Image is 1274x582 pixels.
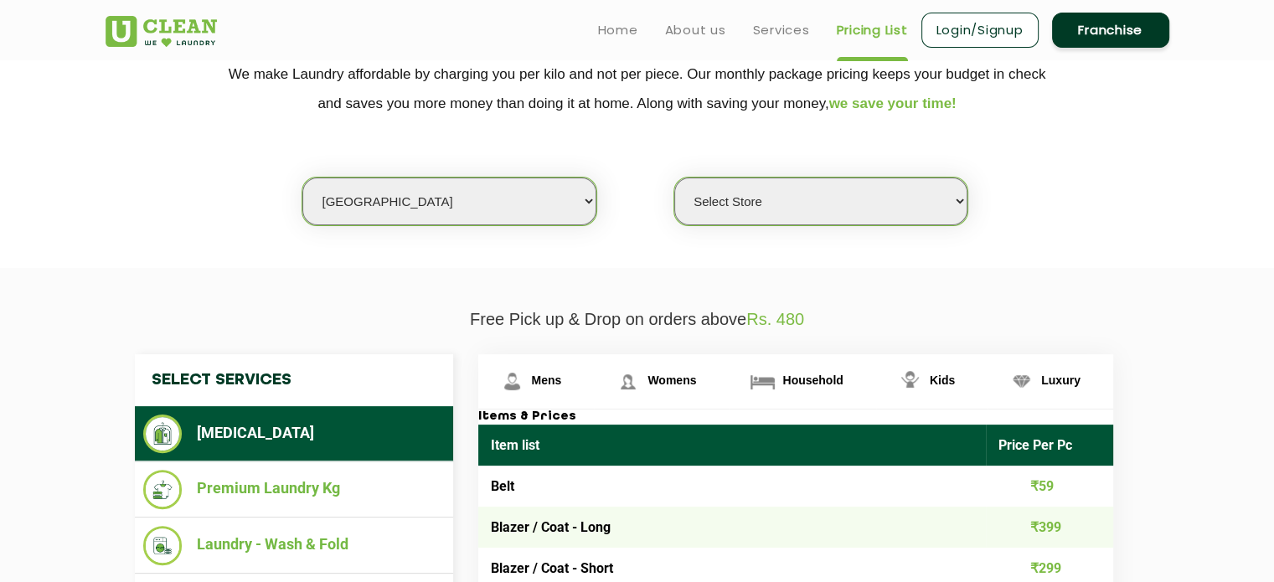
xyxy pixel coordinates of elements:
img: Laundry - Wash & Fold [143,526,183,565]
img: UClean Laundry and Dry Cleaning [106,16,217,47]
li: [MEDICAL_DATA] [143,415,445,453]
span: Rs. 480 [746,310,804,328]
span: Luxury [1041,373,1081,387]
img: Kids [895,367,925,396]
span: Womens [647,373,696,387]
span: Mens [532,373,562,387]
td: Blazer / Coat - Long [478,507,987,548]
td: ₹59 [986,466,1113,507]
a: Franchise [1052,13,1169,48]
img: Dry Cleaning [143,415,183,453]
li: Premium Laundry Kg [143,470,445,509]
th: Item list [478,425,987,466]
a: Home [598,20,638,40]
h4: Select Services [135,354,453,406]
span: Kids [930,373,955,387]
img: Mens [498,367,527,396]
a: Login/Signup [921,13,1039,48]
li: Laundry - Wash & Fold [143,526,445,565]
span: Household [782,373,843,387]
th: Price Per Pc [986,425,1113,466]
img: Womens [613,367,642,396]
p: Free Pick up & Drop on orders above [106,310,1169,329]
span: we save your time! [829,95,957,111]
img: Premium Laundry Kg [143,470,183,509]
p: We make Laundry affordable by charging you per kilo and not per piece. Our monthly package pricin... [106,59,1169,118]
a: Pricing List [837,20,908,40]
h3: Items & Prices [478,409,1113,425]
td: Belt [478,466,987,507]
img: Household [748,367,777,396]
img: Luxury [1007,367,1036,396]
a: Services [753,20,810,40]
td: ₹399 [986,507,1113,548]
a: About us [665,20,726,40]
